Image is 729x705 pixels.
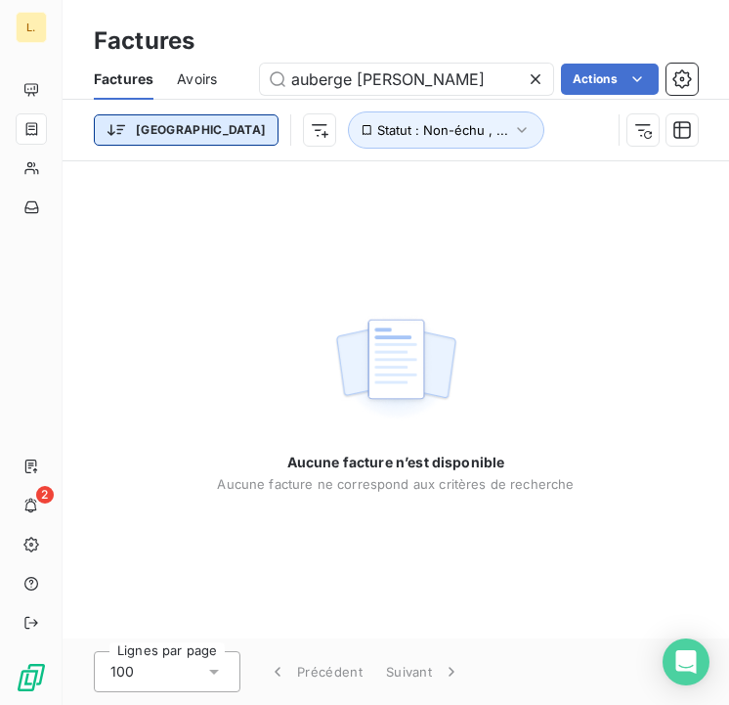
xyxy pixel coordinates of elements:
div: L. [16,12,47,43]
div: Open Intercom Messenger [663,639,709,685]
button: Statut : Non-échu , ... [348,111,544,149]
button: Précédent [256,651,374,692]
button: Suivant [374,651,473,692]
span: Avoirs [177,69,217,89]
span: Factures [94,69,153,89]
button: [GEOGRAPHIC_DATA] [94,114,279,146]
span: Aucune facture ne correspond aux critères de recherche [217,476,574,492]
img: empty state [333,308,458,429]
span: 100 [110,662,134,682]
img: Logo LeanPay [16,662,47,693]
span: Statut : Non-échu , ... [377,122,508,138]
span: 2 [36,486,54,504]
h3: Factures [94,23,194,59]
button: Actions [561,64,659,95]
input: Rechercher [260,64,553,95]
span: Aucune facture n’est disponible [287,453,505,472]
